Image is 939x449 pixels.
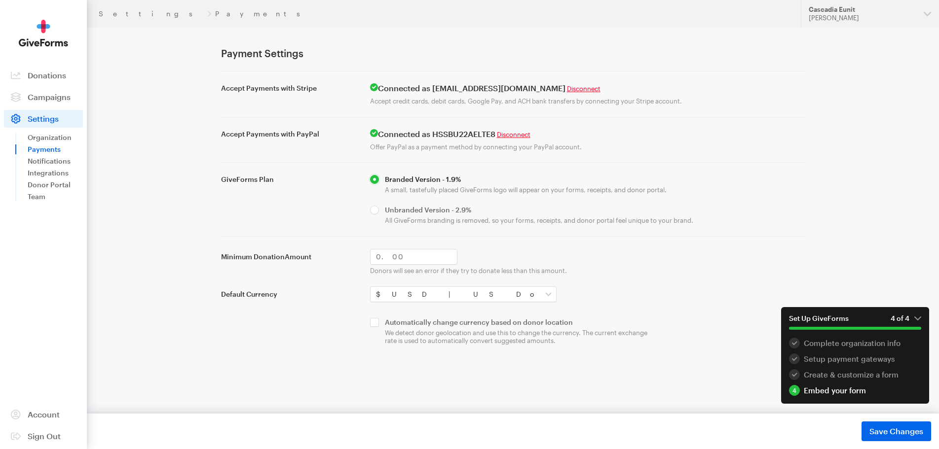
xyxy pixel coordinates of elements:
span: Sign Out [28,431,61,441]
div: 2 [789,353,800,364]
label: Accept Payments with Stripe [221,84,358,93]
label: GiveForms Plan [221,175,358,184]
span: Donations [28,70,66,80]
a: Payments [28,143,83,155]
a: Integrations [28,167,83,179]
h4: Connected as [EMAIL_ADDRESS][DOMAIN_NAME] [370,83,805,93]
span: Campaigns [28,92,71,102]
div: 3 [789,369,800,380]
a: Notifications [28,155,83,167]
a: Sign Out [4,427,83,445]
h1: Payment Settings [221,47,805,59]
div: [PERSON_NAME] [809,14,916,22]
div: 1 [789,338,800,348]
a: Donor Portal [28,179,83,191]
a: Settings [4,110,83,128]
div: Cascadia Eunit [809,5,916,14]
p: Accept credit cards, debit cards, Google Pay, and ACH bank transfers by connecting your Stripe ac... [370,97,805,105]
div: Complete organization info [789,338,921,348]
span: Account [28,410,60,419]
div: 4 [789,385,800,396]
span: Amount [285,252,311,261]
a: Disconnect [567,85,601,93]
a: Donations [4,67,83,84]
button: Set Up GiveForms4 of 4 [781,307,929,338]
div: Embed your form [789,385,921,396]
label: Minimum Donation [221,252,358,261]
a: 4 Embed your form [789,385,921,396]
div: Setup payment gateways [789,353,921,364]
a: Organization [28,132,83,143]
h4: Connected as HSSBU22AELTE8 [370,129,805,139]
img: GiveForms [19,20,68,47]
em: 4 of 4 [891,314,921,323]
a: Campaigns [4,88,83,106]
a: 2 Setup payment gateways [789,353,921,364]
a: 3 Create & customize a form [789,369,921,380]
a: Disconnect [497,131,530,138]
div: Create & customize a form [789,369,921,380]
a: Team [28,191,83,203]
button: Save Changes [862,421,931,441]
a: 1 Complete organization info [789,338,921,348]
a: Settings [99,10,203,18]
span: Save Changes [869,425,923,437]
label: Default Currency [221,290,358,299]
p: Donors will see an error if they try to donate less than this amount. [370,267,805,275]
span: Settings [28,114,59,123]
a: Account [4,406,83,423]
input: 0.00 [370,249,457,265]
p: Offer PayPal as a payment method by connecting your PayPal account. [370,143,805,151]
label: Accept Payments with PayPal [221,130,358,138]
